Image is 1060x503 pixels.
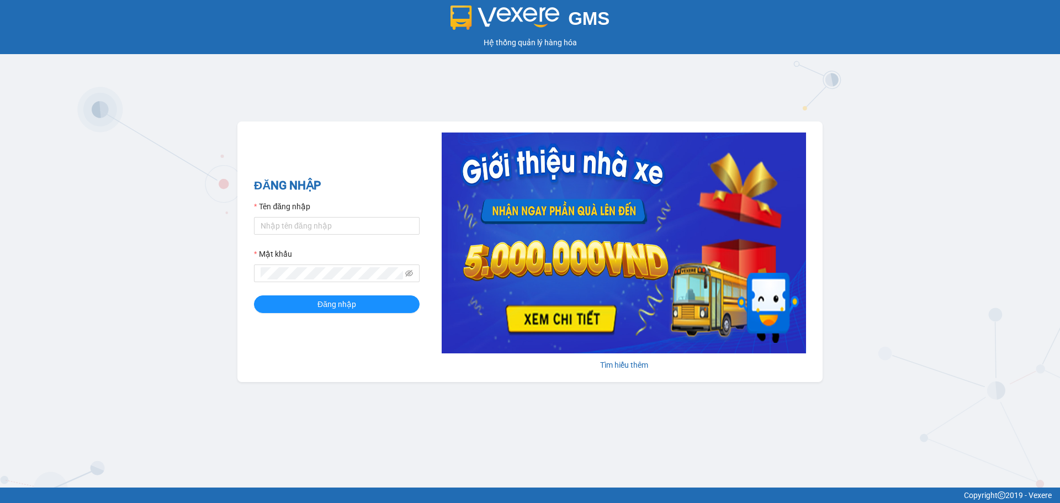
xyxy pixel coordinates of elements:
input: Tên đăng nhập [254,217,420,235]
h2: ĐĂNG NHẬP [254,177,420,195]
a: GMS [451,17,610,25]
div: Tìm hiểu thêm [442,359,806,371]
img: logo 2 [451,6,560,30]
div: Hệ thống quản lý hàng hóa [3,36,1057,49]
div: Copyright 2019 - Vexere [8,489,1052,501]
label: Mật khẩu [254,248,292,260]
img: banner-0 [442,133,806,353]
input: Mật khẩu [261,267,403,279]
label: Tên đăng nhập [254,200,310,213]
button: Đăng nhập [254,295,420,313]
span: eye-invisible [405,269,413,277]
span: Đăng nhập [317,298,356,310]
span: GMS [568,8,609,29]
span: copyright [998,491,1005,499]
